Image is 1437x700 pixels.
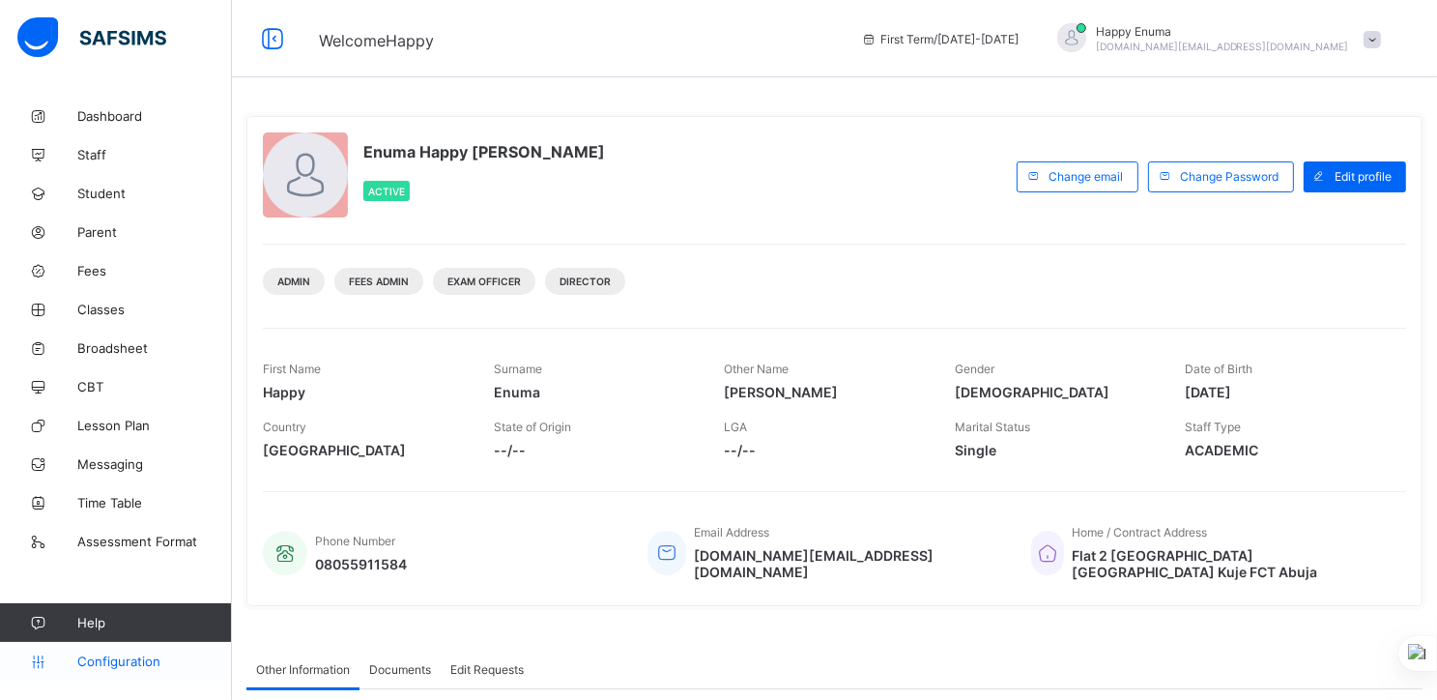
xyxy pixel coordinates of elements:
[1049,169,1123,184] span: Change email
[17,17,166,58] img: safsims
[263,420,306,434] span: Country
[315,556,407,572] span: 08055911584
[955,442,1157,458] span: Single
[77,654,231,669] span: Configuration
[560,276,611,287] span: DIRECTOR
[369,662,431,677] span: Documents
[77,418,232,433] span: Lesson Plan
[77,379,232,394] span: CBT
[77,456,232,472] span: Messaging
[263,384,465,400] span: Happy
[1072,525,1207,540] span: Home / Contract Address
[263,442,465,458] span: [GEOGRAPHIC_DATA]
[694,525,769,540] span: Email Address
[955,362,994,376] span: Gender
[368,186,405,197] span: Active
[494,420,571,434] span: State of Origin
[724,362,789,376] span: Other Name
[724,442,926,458] span: --/--
[77,263,232,278] span: Fees
[77,534,232,549] span: Assessment Format
[256,662,350,677] span: Other Information
[494,362,542,376] span: Surname
[77,615,231,630] span: Help
[450,662,524,677] span: Edit Requests
[955,420,1030,434] span: Marital Status
[1185,442,1387,458] span: ACADEMIC
[694,547,1003,580] span: [DOMAIN_NAME][EMAIL_ADDRESS][DOMAIN_NAME]
[319,31,434,50] span: Welcome Happy
[1185,384,1387,400] span: [DATE]
[1185,362,1252,376] span: Date of Birth
[861,32,1019,46] span: session/term information
[263,362,321,376] span: First Name
[1072,547,1387,580] span: Flat 2 [GEOGRAPHIC_DATA] [GEOGRAPHIC_DATA] Kuje FCT Abuja
[1038,23,1391,55] div: HappyEnuma
[363,142,605,161] span: Enuma Happy [PERSON_NAME]
[724,420,747,434] span: LGA
[77,495,232,510] span: Time Table
[77,302,232,317] span: Classes
[1096,24,1349,39] span: Happy Enuma
[77,147,232,162] span: Staff
[1180,169,1279,184] span: Change Password
[77,224,232,240] span: Parent
[494,384,696,400] span: Enuma
[955,384,1157,400] span: [DEMOGRAPHIC_DATA]
[1096,41,1349,52] span: [DOMAIN_NAME][EMAIL_ADDRESS][DOMAIN_NAME]
[1335,169,1392,184] span: Edit profile
[349,276,409,287] span: Fees Admin
[447,276,521,287] span: Exam Officer
[315,534,395,548] span: Phone Number
[77,186,232,201] span: Student
[724,384,926,400] span: [PERSON_NAME]
[1185,420,1241,434] span: Staff Type
[494,442,696,458] span: --/--
[77,340,232,356] span: Broadsheet
[277,276,310,287] span: Admin
[77,108,232,124] span: Dashboard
